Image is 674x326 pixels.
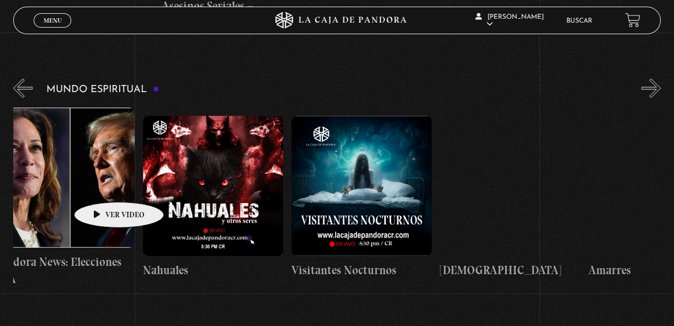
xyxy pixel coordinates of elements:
h4: [DEMOGRAPHIC_DATA] [440,261,580,279]
h4: Nahuales [143,261,283,279]
button: Previous [13,78,33,98]
h3: Mundo Espiritual [46,84,159,95]
button: Next [641,78,661,98]
span: Menu [44,17,62,24]
a: [DEMOGRAPHIC_DATA] [440,106,580,289]
span: Cerrar [40,26,66,34]
a: Nahuales [143,106,283,289]
a: View your shopping cart [625,13,640,28]
a: Visitantes Nocturnos [291,106,432,289]
h4: Visitantes Nocturnos [291,261,432,279]
a: Buscar [566,18,592,24]
span: [PERSON_NAME] [475,14,544,28]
